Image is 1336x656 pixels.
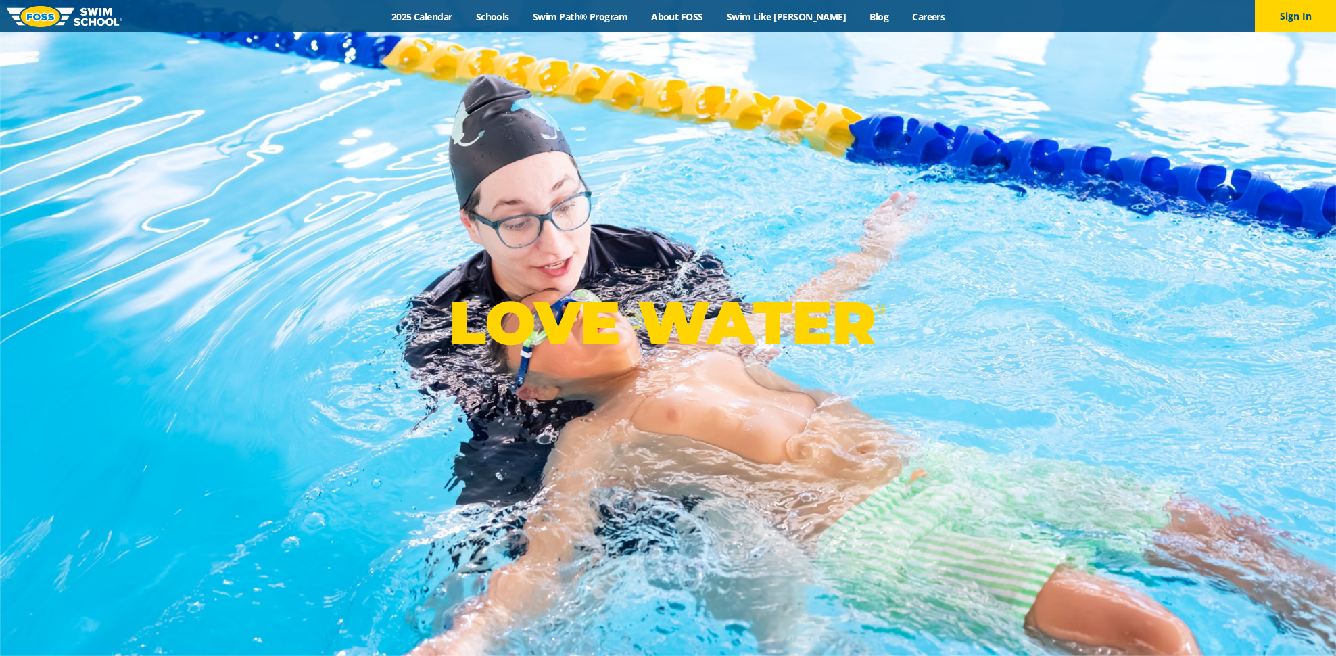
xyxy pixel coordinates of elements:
[7,6,122,27] img: FOSS Swim School Logo
[640,10,715,23] a: About FOSS
[521,10,639,23] a: Swim Path® Program
[715,10,858,23] a: Swim Like [PERSON_NAME]
[901,10,957,23] a: Careers
[464,10,521,23] a: Schools
[449,287,886,359] p: LOVE WATER
[379,10,464,23] a: 2025 Calendar
[876,300,886,317] sup: ®
[858,10,901,23] a: Blog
